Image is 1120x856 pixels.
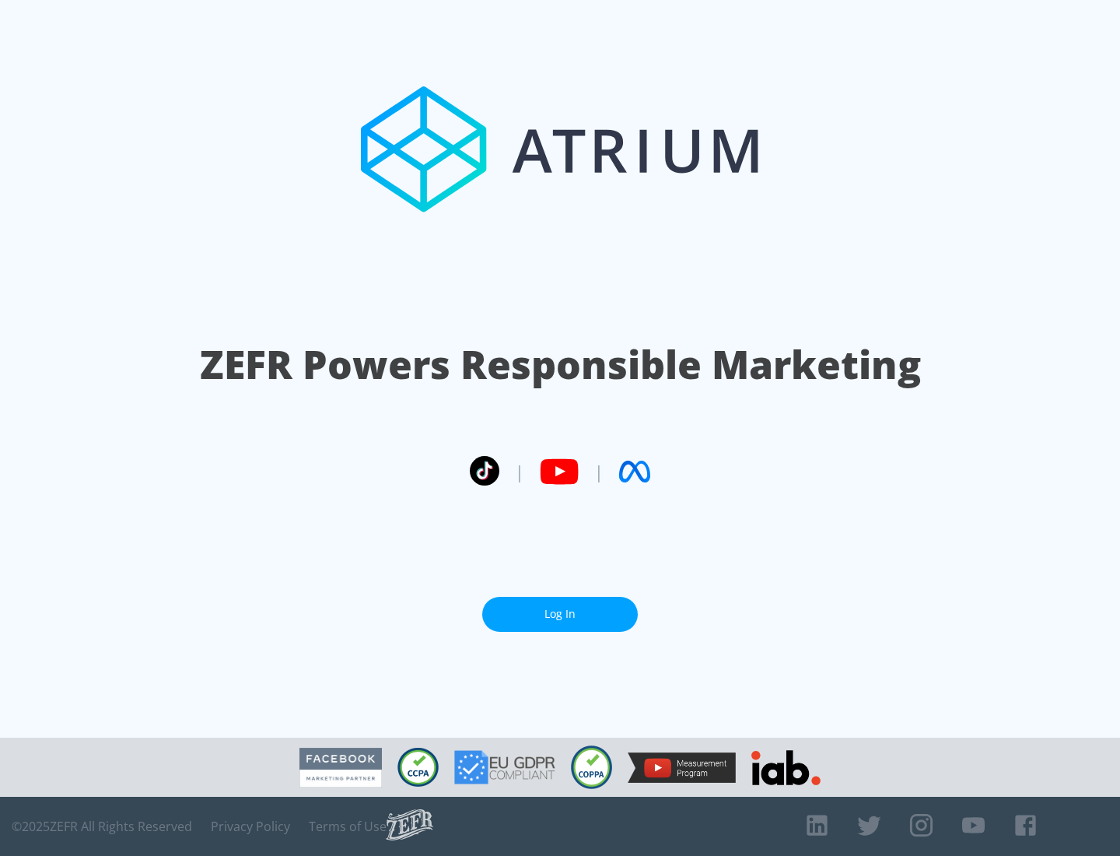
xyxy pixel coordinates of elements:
img: YouTube Measurement Program [628,753,736,783]
img: GDPR Compliant [454,750,555,784]
a: Privacy Policy [211,819,290,834]
img: CCPA Compliant [397,748,439,787]
img: IAB [751,750,821,785]
a: Log In [482,597,638,632]
a: Terms of Use [309,819,387,834]
h1: ZEFR Powers Responsible Marketing [200,338,921,391]
img: Facebook Marketing Partner [299,748,382,788]
span: © 2025 ZEFR All Rights Reserved [12,819,192,834]
span: | [515,460,524,483]
span: | [594,460,604,483]
img: COPPA Compliant [571,745,612,789]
